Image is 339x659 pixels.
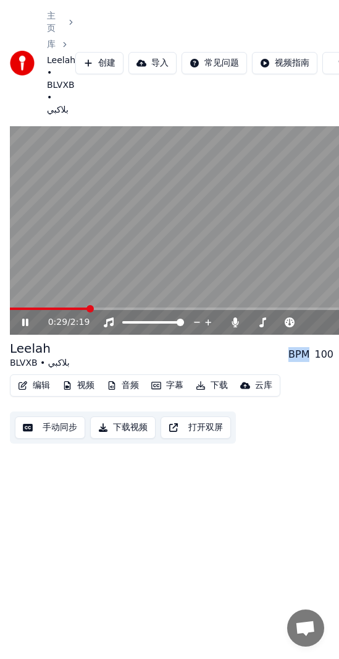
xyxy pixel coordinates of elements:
[252,52,317,74] button: 视频指南
[47,54,75,116] span: Leelah • BLVXB • بلاكبي
[10,357,70,369] div: BLVXB • بلاكبي
[90,416,156,439] button: 下载视频
[10,51,35,75] img: youka
[47,10,62,35] a: 主页
[288,347,309,362] div: BPM
[47,38,56,51] a: 库
[146,377,188,394] button: 字幕
[57,377,99,394] button: 视频
[182,52,247,74] button: 常见问题
[70,316,90,329] span: 2:19
[314,347,333,362] div: 100
[191,377,233,394] button: 下载
[128,52,177,74] button: 导入
[48,316,78,329] div: /
[48,316,67,329] span: 0:29
[13,377,55,394] button: 编辑
[255,379,272,392] div: 云库
[287,609,324,647] a: 开放式聊天
[47,10,75,116] nav: breadcrumb
[102,377,144,394] button: 音频
[15,416,85,439] button: 手动同步
[161,416,231,439] button: 打开双屏
[10,340,70,357] div: Leelah
[75,52,123,74] button: 创建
